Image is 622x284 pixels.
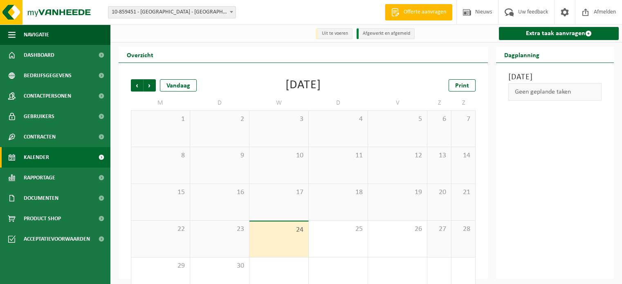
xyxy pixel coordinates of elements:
[431,151,447,160] span: 13
[431,115,447,124] span: 6
[309,96,368,110] td: D
[135,225,186,234] span: 22
[254,151,304,160] span: 10
[24,25,49,45] span: Navigatie
[449,79,476,92] a: Print
[508,83,602,101] div: Geen geplande taken
[24,45,54,65] span: Dashboard
[254,188,304,197] span: 17
[402,8,448,16] span: Offerte aanvragen
[144,79,156,92] span: Volgende
[316,28,353,39] li: Uit te voeren
[456,188,471,197] span: 21
[499,27,619,40] a: Extra taak aanvragen
[313,151,364,160] span: 11
[131,96,190,110] td: M
[135,151,186,160] span: 8
[194,225,245,234] span: 23
[194,151,245,160] span: 9
[451,96,476,110] td: Z
[372,225,423,234] span: 26
[431,188,447,197] span: 20
[24,86,71,106] span: Contactpersonen
[357,28,415,39] li: Afgewerkt en afgemeld
[372,151,423,160] span: 12
[313,188,364,197] span: 18
[194,262,245,271] span: 30
[24,147,49,168] span: Kalender
[313,115,364,124] span: 4
[131,79,143,92] span: Vorige
[108,6,236,18] span: 10-859451 - GOLF PARK TERVUREN - TERVUREN
[372,115,423,124] span: 5
[372,188,423,197] span: 19
[108,7,236,18] span: 10-859451 - GOLF PARK TERVUREN - TERVUREN
[368,96,427,110] td: V
[313,225,364,234] span: 25
[24,188,58,208] span: Documenten
[135,115,186,124] span: 1
[427,96,451,110] td: Z
[285,79,321,92] div: [DATE]
[456,225,471,234] span: 28
[190,96,249,110] td: D
[508,71,602,83] h3: [DATE]
[456,151,471,160] span: 14
[385,4,452,20] a: Offerte aanvragen
[119,47,162,63] h2: Overzicht
[24,229,90,249] span: Acceptatievoorwaarden
[194,115,245,124] span: 2
[24,168,55,188] span: Rapportage
[24,106,54,127] span: Gebruikers
[456,115,471,124] span: 7
[24,208,61,229] span: Product Shop
[160,79,197,92] div: Vandaag
[254,226,304,235] span: 24
[194,188,245,197] span: 16
[24,127,56,147] span: Contracten
[496,47,548,63] h2: Dagplanning
[249,96,309,110] td: W
[431,225,447,234] span: 27
[24,65,72,86] span: Bedrijfsgegevens
[135,262,186,271] span: 29
[135,188,186,197] span: 15
[254,115,304,124] span: 3
[455,83,469,89] span: Print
